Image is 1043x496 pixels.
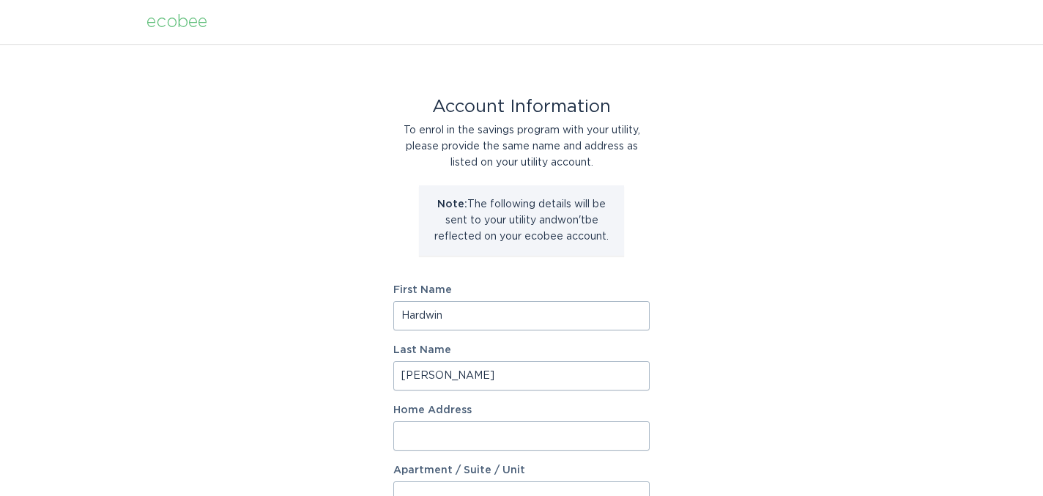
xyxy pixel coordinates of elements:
[430,196,613,245] p: The following details will be sent to your utility and won't be reflected on your ecobee account.
[393,285,650,295] label: First Name
[393,122,650,171] div: To enrol in the savings program with your utility, please provide the same name and address as li...
[393,99,650,115] div: Account Information
[146,14,207,30] div: ecobee
[393,405,650,415] label: Home Address
[437,199,467,210] strong: Note:
[393,465,650,475] label: Apartment / Suite / Unit
[393,345,650,355] label: Last Name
